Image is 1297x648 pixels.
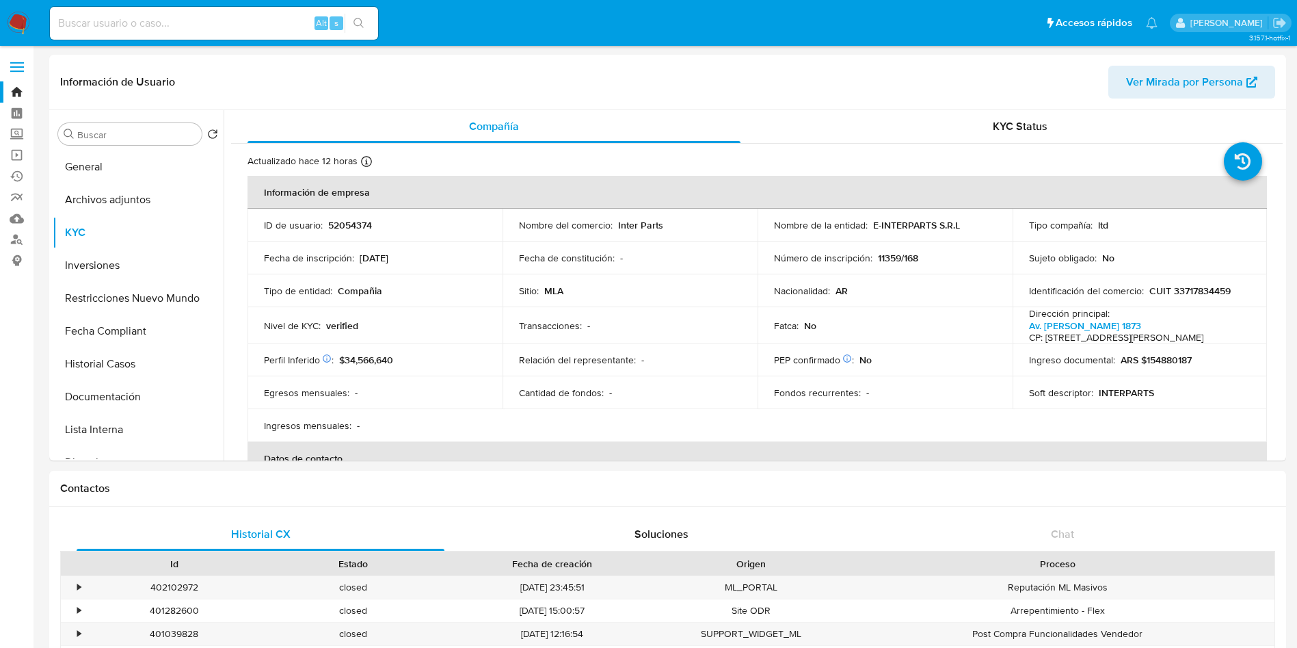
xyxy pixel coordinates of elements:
div: 401282600 [85,599,264,622]
button: Fecha Compliant [53,315,224,348]
input: Buscar [77,129,196,141]
div: [DATE] 12:16:54 [443,623,662,645]
p: INTERPARTS [1099,387,1154,399]
p: Fecha de constitución : [519,252,615,264]
button: KYC [53,216,224,249]
p: [DATE] [360,252,388,264]
div: 402102972 [85,576,264,599]
p: - [355,387,358,399]
h1: Contactos [60,482,1275,495]
span: Soluciones [634,526,688,542]
button: search-icon [345,14,373,33]
p: Dirección principal : [1029,307,1110,320]
div: • [77,581,81,594]
div: Post Compra Funcionalidades Vendedor [841,623,1274,645]
span: Alt [316,16,327,29]
p: andres.vilosio@mercadolibre.com [1190,16,1268,29]
p: PEP confirmado : [774,354,854,366]
p: Compañia [338,285,382,297]
p: Tipo compañía : [1029,219,1093,231]
div: closed [264,576,443,599]
p: Número de inscripción : [774,252,872,264]
p: No [1102,252,1114,264]
div: [DATE] 23:45:51 [443,576,662,599]
p: Tipo de entidad : [264,285,332,297]
p: Fecha de inscripción : [264,252,354,264]
div: [DATE] 15:00:57 [443,599,662,622]
p: No [859,354,872,366]
p: - [641,354,644,366]
div: Origen [671,557,831,571]
span: Chat [1051,526,1074,542]
button: Historial Casos [53,348,224,380]
span: s [334,16,338,29]
div: Fecha de creación [453,557,652,571]
p: Sujeto obligado : [1029,252,1097,264]
button: Volver al orden por defecto [207,129,218,144]
button: Restricciones Nuevo Mundo [53,282,224,315]
p: Transacciones : [519,320,582,332]
div: SUPPORT_WIDGET_ML [662,623,841,645]
span: $34,566,640 [339,353,393,367]
a: Av. [PERSON_NAME] 1873 [1029,319,1141,333]
button: Documentación [53,380,224,413]
p: Cantidad de fondos : [519,387,604,399]
p: Ingresos mensuales : [264,419,351,432]
button: Buscar [64,129,75,140]
button: Lista Interna [53,413,224,446]
p: Nivel de KYC : [264,320,321,332]
p: CUIT 33717834459 [1149,285,1231,297]
div: Id [94,557,254,571]
p: 52054374 [328,219,372,231]
p: - [587,320,590,332]
div: 401039828 [85,623,264,645]
button: Direcciones [53,446,224,479]
p: Soft descriptor : [1029,387,1093,399]
p: Nacionalidad : [774,285,830,297]
button: General [53,151,224,183]
span: Accesos rápidos [1056,16,1132,30]
p: 11359/168 [878,252,918,264]
button: Archivos adjuntos [53,183,224,216]
p: ARS $154880187 [1121,354,1192,366]
p: ID de usuario : [264,219,323,231]
p: - [357,419,360,432]
p: E-INTERPARTS S.R.L [873,219,960,231]
div: • [77,604,81,617]
p: - [609,387,612,399]
p: AR [835,285,848,297]
div: ML_PORTAL [662,576,841,599]
span: Ver Mirada por Persona [1126,66,1243,99]
a: Salir [1272,16,1287,30]
p: Ingreso documental : [1029,354,1115,366]
a: Notificaciones [1146,17,1158,29]
p: Egresos mensuales : [264,387,349,399]
span: Historial CX [231,526,291,542]
th: Datos de contacto [248,442,1267,475]
p: No [804,320,816,332]
p: Relación del representante : [519,354,636,366]
button: Inversiones [53,249,224,282]
div: closed [264,623,443,645]
div: Reputación ML Masivos [841,576,1274,599]
p: ltd [1098,219,1108,231]
input: Buscar usuario o caso... [50,14,378,32]
p: Identificación del comercio : [1029,285,1144,297]
div: • [77,627,81,640]
span: KYC Status [993,118,1047,134]
div: Arrepentimiento - Flex [841,599,1274,622]
p: Perfil Inferido : [264,354,334,366]
p: - [866,387,869,399]
h1: Información de Usuario [60,75,175,89]
p: verified [326,320,358,332]
div: Proceso [851,557,1265,571]
p: MLA [544,285,563,297]
p: Actualizado hace 12 horas [248,155,358,168]
p: Nombre del comercio : [519,219,613,231]
h4: CP: [STREET_ADDRESS][PERSON_NAME] [1029,332,1203,344]
span: Compañía [469,118,519,134]
p: Fondos recurrentes : [774,387,861,399]
button: Ver Mirada por Persona [1108,66,1275,99]
div: Estado [273,557,433,571]
p: Fatca : [774,320,799,332]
